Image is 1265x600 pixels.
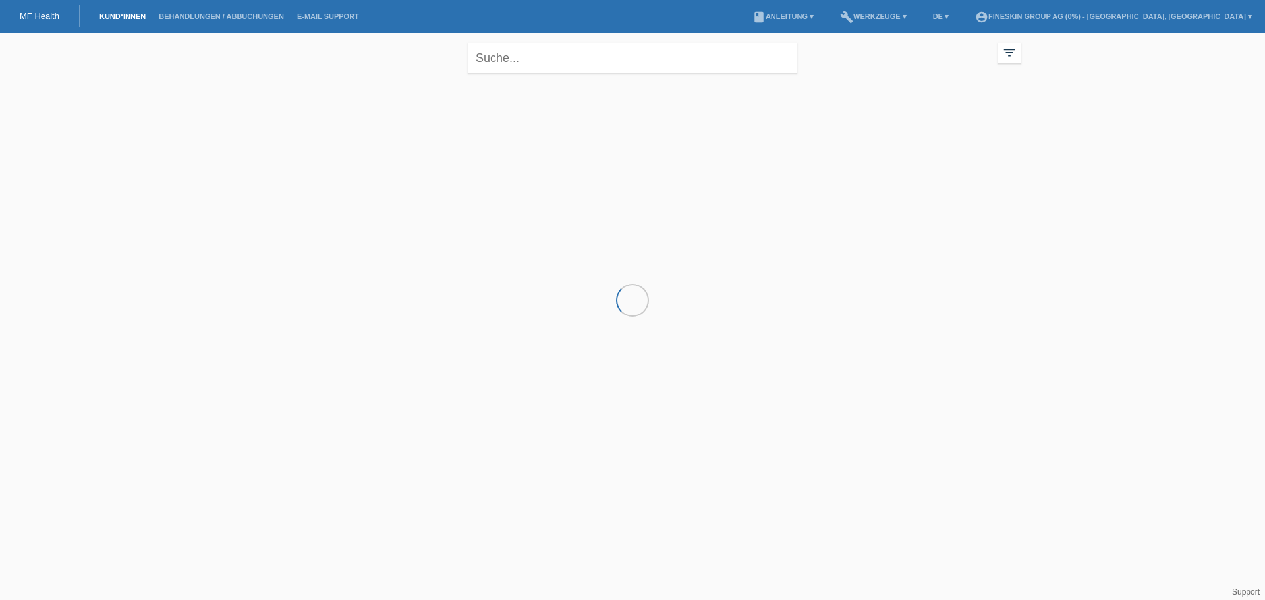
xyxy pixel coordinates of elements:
i: filter_list [1002,45,1017,60]
a: Kund*innen [93,13,152,20]
a: buildWerkzeuge ▾ [833,13,913,20]
i: build [840,11,853,24]
i: account_circle [975,11,988,24]
a: Behandlungen / Abbuchungen [152,13,291,20]
a: account_circleFineSkin Group AG (0%) - [GEOGRAPHIC_DATA], [GEOGRAPHIC_DATA] ▾ [969,13,1258,20]
a: E-Mail Support [291,13,366,20]
input: Suche... [468,43,797,74]
a: DE ▾ [926,13,955,20]
a: bookAnleitung ▾ [746,13,820,20]
a: MF Health [20,11,59,21]
i: book [752,11,766,24]
a: Support [1232,587,1260,597]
